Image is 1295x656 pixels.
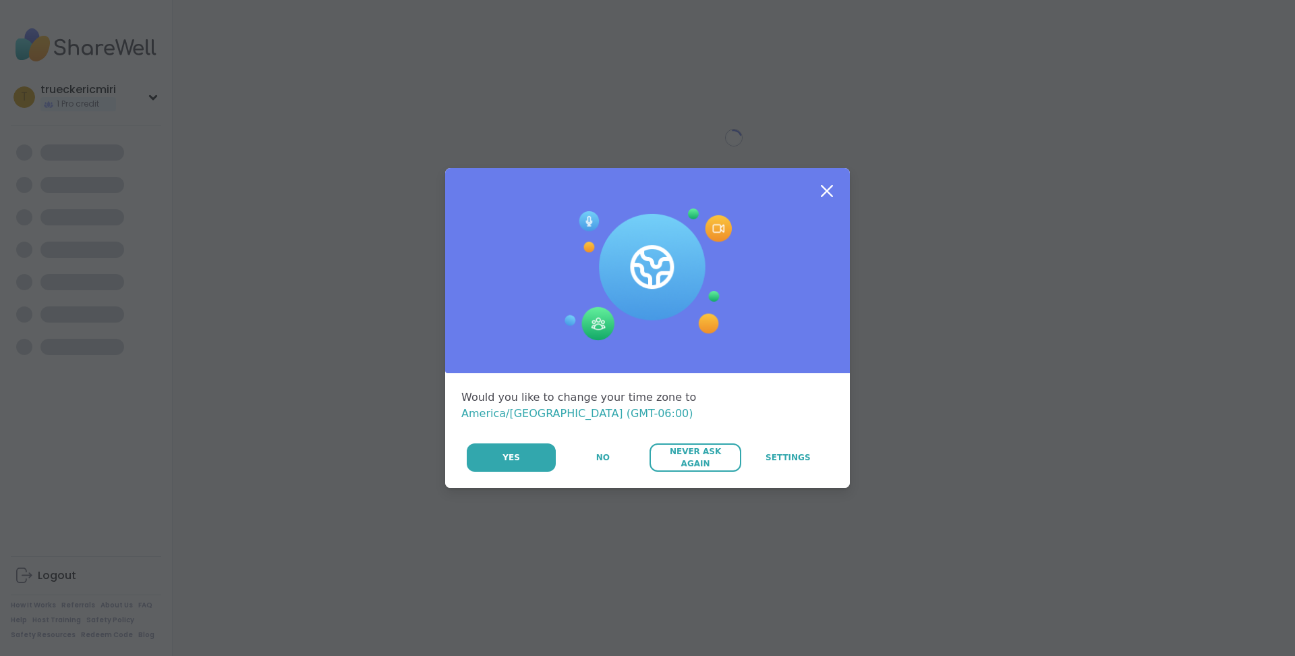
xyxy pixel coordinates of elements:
[650,443,741,472] button: Never Ask Again
[461,407,693,420] span: America/[GEOGRAPHIC_DATA] (GMT-06:00)
[766,452,811,464] span: Settings
[563,209,732,341] img: Session Experience
[467,443,556,472] button: Yes
[596,452,610,464] span: No
[743,443,834,472] a: Settings
[557,443,648,472] button: No
[656,445,734,470] span: Never Ask Again
[461,389,834,422] div: Would you like to change your time zone to
[502,452,520,464] span: Yes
